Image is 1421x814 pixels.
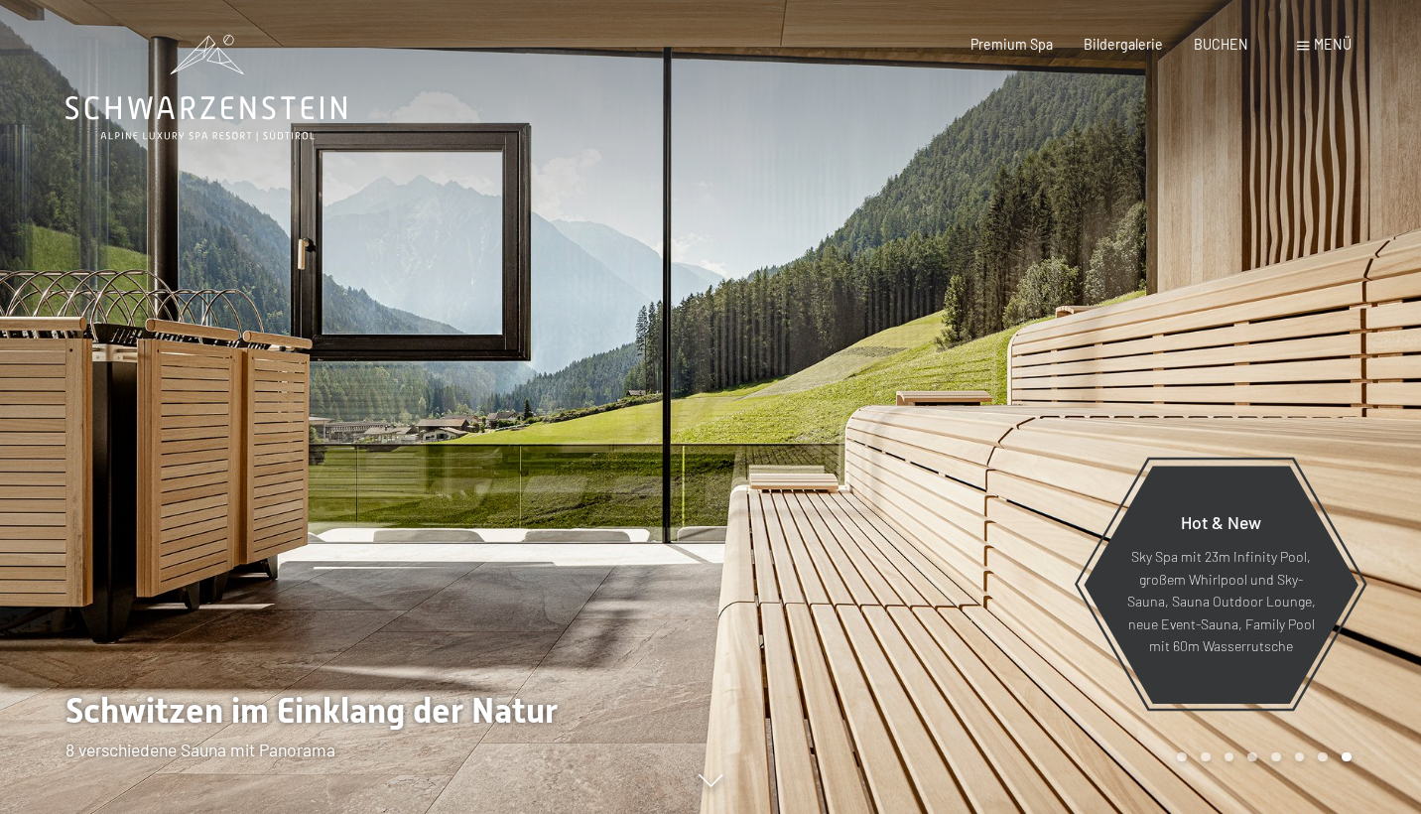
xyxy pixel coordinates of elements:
[1342,752,1352,762] div: Carousel Page 8 (Current Slide)
[1247,752,1257,762] div: Carousel Page 4
[1225,752,1234,762] div: Carousel Page 3
[1181,511,1261,533] span: Hot & New
[1271,752,1281,762] div: Carousel Page 5
[1314,36,1352,53] span: Menü
[1318,752,1328,762] div: Carousel Page 7
[1084,36,1163,53] a: Bildergalerie
[1126,546,1316,658] p: Sky Spa mit 23m Infinity Pool, großem Whirlpool und Sky-Sauna, Sauna Outdoor Lounge, neue Event-S...
[1083,465,1359,705] a: Hot & New Sky Spa mit 23m Infinity Pool, großem Whirlpool und Sky-Sauna, Sauna Outdoor Lounge, ne...
[1194,36,1248,53] a: BUCHEN
[1295,752,1305,762] div: Carousel Page 6
[518,454,682,474] span: Einwilligung Marketing*
[970,36,1053,53] a: Premium Spa
[1177,752,1187,762] div: Carousel Page 1
[1170,752,1351,762] div: Carousel Pagination
[1201,752,1211,762] div: Carousel Page 2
